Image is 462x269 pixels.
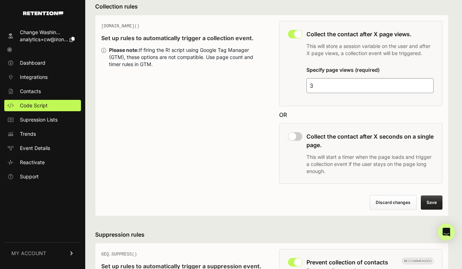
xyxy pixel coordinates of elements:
[101,34,254,42] strong: Set up rules to automatically trigger a collection event.
[421,195,442,210] button: Save
[20,130,36,138] span: Trends
[20,116,58,123] span: Supression Lists
[4,86,81,97] a: Contacts
[95,2,449,11] h3: Collection rules
[4,27,81,45] a: Change Washin... analytics+cw@iron...
[4,242,81,264] a: MY ACCOUNT
[306,78,434,93] input: 4
[109,47,265,68] div: If firing the R! script using Google Tag Manager (GTM), these options are not compatible. Use pag...
[20,29,75,36] div: Change Washin...
[4,71,81,83] a: Integrations
[306,30,434,38] h3: Collect the contact after X page views.
[306,154,434,175] p: This will start a timer when the page loads and trigger a collection event if the user stays on t...
[402,258,434,264] span: Recommended
[23,11,63,15] img: Retention.com
[4,128,81,140] a: Trends
[279,111,443,119] div: OR
[20,36,68,42] span: analytics+cw@iron...
[4,171,81,182] a: Support
[95,230,449,239] h3: Suppression rules
[306,43,434,57] p: This will store a session variable on the user and after X page views, a collection event will be...
[109,47,139,53] strong: Please note:
[306,67,380,73] label: Specify page views (required)
[4,142,81,154] a: Event Details
[4,57,81,69] a: Dashboard
[20,173,39,180] span: Support
[20,102,48,109] span: Code Script
[4,114,81,125] a: Supression Lists
[370,195,417,210] button: Discard changes
[101,24,140,29] span: [DOMAIN_NAME]()
[101,252,137,257] span: GEQ.SUPPRESS()
[4,100,81,111] a: Code Script
[438,224,455,241] div: Open Intercom Messenger
[20,74,48,81] span: Integrations
[20,88,41,95] span: Contacts
[20,59,45,66] span: Dashboard
[20,145,50,152] span: Event Details
[4,157,81,168] a: Reactivate
[306,132,434,149] h3: Collect the contact after X seconds on a single page.
[20,159,45,166] span: Reactivate
[11,250,46,257] span: MY ACCOUNT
